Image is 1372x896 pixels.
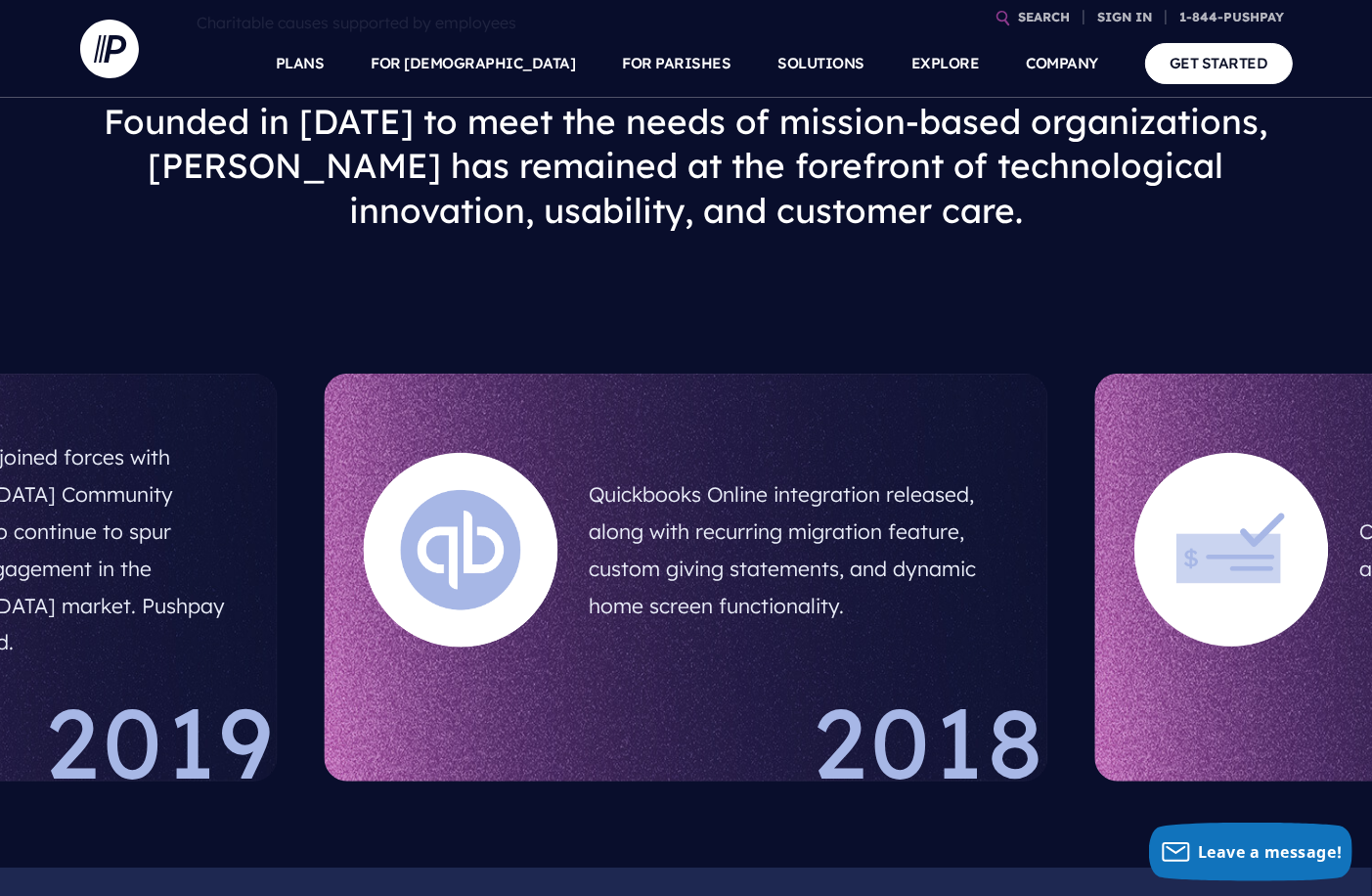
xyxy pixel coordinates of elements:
[1149,823,1352,881] button: Leave a message!
[911,29,980,98] a: EXPLORE
[325,694,1048,782] div: 2018
[276,29,325,98] a: PLANS
[1027,29,1099,98] a: COMPANY
[372,29,576,98] a: FOR [DEMOGRAPHIC_DATA]
[623,29,731,98] a: FOR PARISHES
[1198,841,1343,863] span: Leave a message!
[778,29,865,98] a: SOLUTIONS
[589,469,1008,632] h5: Quickbooks Online integration released, along with recurring migration feature, custom giving sta...
[1145,43,1293,83] a: GET STARTED
[96,84,1277,249] h3: Founded in [DATE] to meet the needs of mission-based organizations, [PERSON_NAME] has remained at...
